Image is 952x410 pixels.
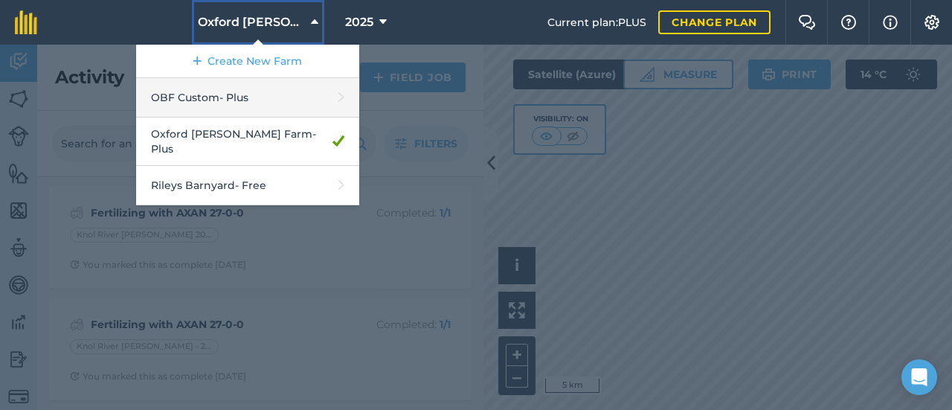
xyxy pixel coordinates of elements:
img: A question mark icon [840,15,858,30]
a: Rileys Barnyard- Free [136,166,359,205]
img: fieldmargin Logo [15,10,37,34]
a: Change plan [658,10,771,34]
a: OBF Custom- Plus [136,78,359,118]
div: Open Intercom Messenger [901,359,937,395]
span: 2025 [345,13,373,31]
img: Two speech bubbles overlapping with the left bubble in the forefront [798,15,816,30]
span: Current plan : PLUS [547,14,646,31]
span: Oxford [PERSON_NAME] Farm [198,13,305,31]
img: svg+xml;base64,PHN2ZyB4bWxucz0iaHR0cDovL3d3dy53My5vcmcvMjAwMC9zdmciIHdpZHRoPSIxNyIgaGVpZ2h0PSIxNy... [883,13,898,31]
a: Oxford [PERSON_NAME] Farm- Plus [136,118,359,166]
a: Create New Farm [136,45,359,78]
img: A cog icon [923,15,941,30]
